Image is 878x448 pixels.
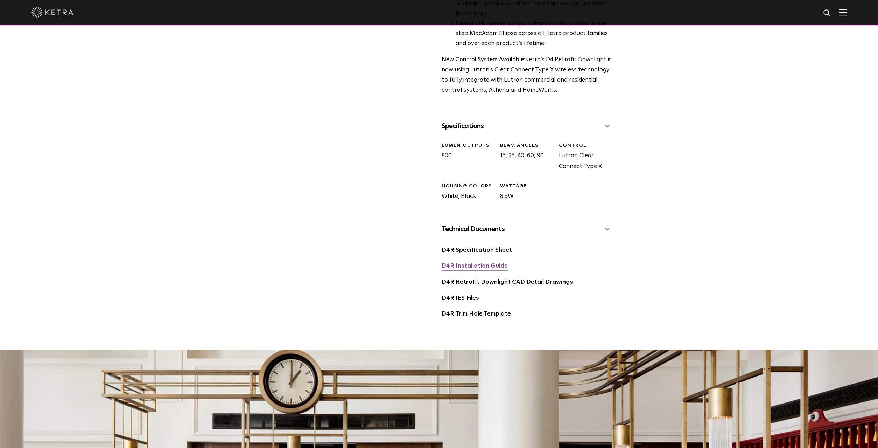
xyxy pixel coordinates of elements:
a: D4R Trim Hole Template [442,311,511,317]
div: White, Black [436,183,495,202]
div: 800 [436,142,495,172]
p: Ketra’s D4 Retrofit Downlight is now using Lutron’s Clear Connect Type X wireless technology to f... [442,55,612,96]
div: 8.5W [495,183,553,202]
a: D4R Specification Sheet [442,247,512,253]
a: D4R Retrofit Downlight CAD Detail Drawings [442,279,573,285]
div: CONTROL [559,142,612,149]
a: D4R Installation Guide [442,263,508,269]
div: Beam Angles [500,142,553,149]
div: LUMEN OUTPUTS [442,142,495,149]
li: —maintains your desired color point at a one step MacAdam Ellipse across all Ketra product famili... [456,19,612,49]
img: Hamburger%20Nav.svg [839,9,847,15]
div: WATTAGE [500,183,553,190]
div: Lutron Clear Connect Type X [553,142,612,172]
div: HOUSING COLORS [442,183,495,190]
img: ketra-logo-2019-white [31,7,73,18]
div: 15, 25, 40, 60, 90 [495,142,553,172]
strong: New Control System Available: [442,57,525,63]
div: Technical Documents [442,223,612,235]
a: D4R IES Files [442,295,479,301]
img: search icon [823,9,831,18]
strong: Color Lock [456,21,485,27]
div: Specifications [442,120,612,132]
